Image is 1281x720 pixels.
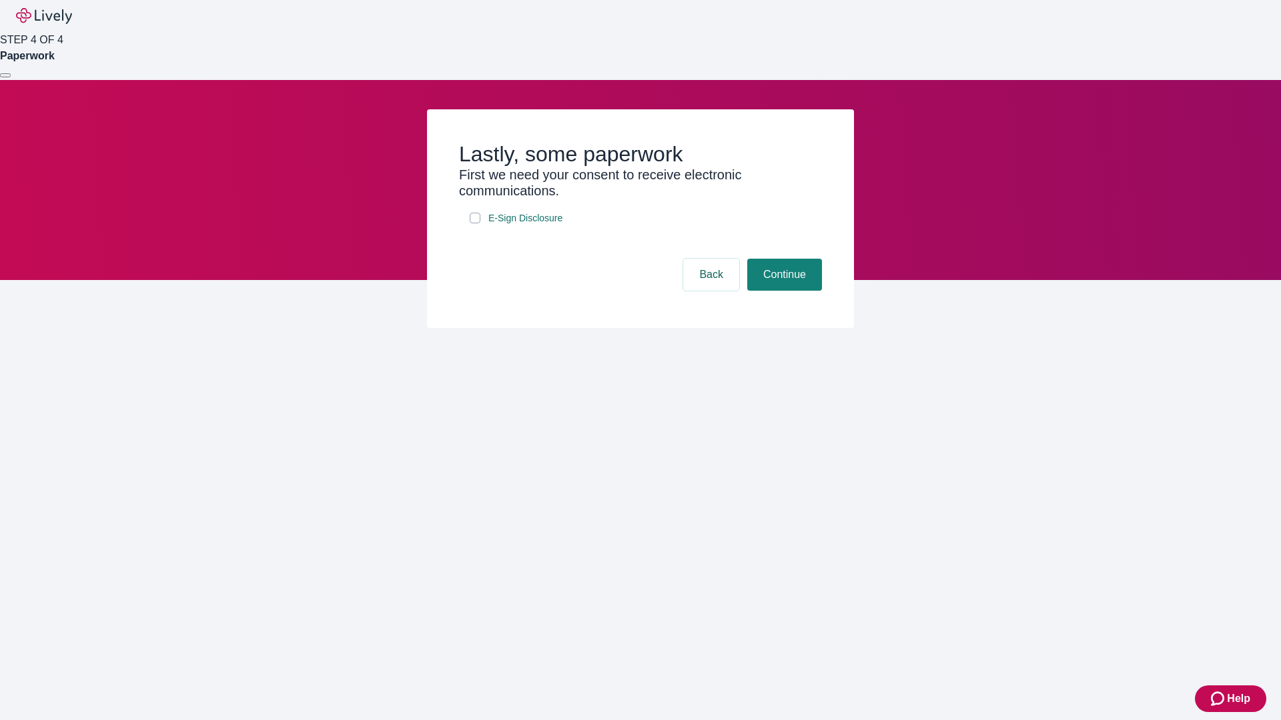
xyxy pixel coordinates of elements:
img: Lively [16,8,72,24]
h2: Lastly, some paperwork [459,141,822,167]
button: Back [683,259,739,291]
button: Zendesk support iconHelp [1195,685,1266,712]
a: e-sign disclosure document [486,210,565,227]
h3: First we need your consent to receive electronic communications. [459,167,822,199]
svg: Zendesk support icon [1211,691,1227,707]
span: E-Sign Disclosure [488,211,562,225]
button: Continue [747,259,822,291]
span: Help [1227,691,1250,707]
